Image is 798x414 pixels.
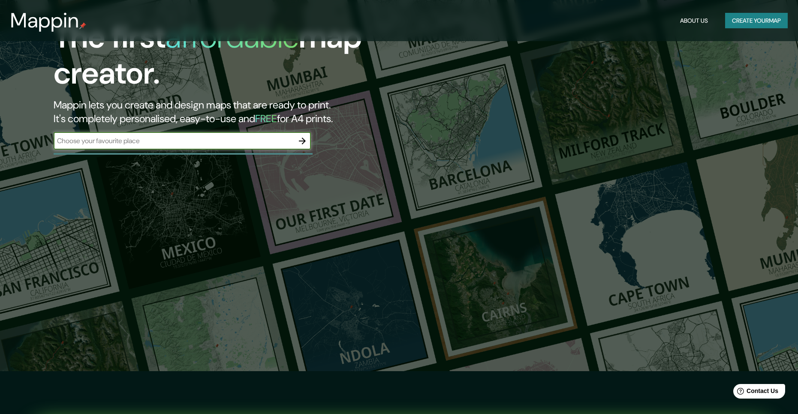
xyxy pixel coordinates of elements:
[255,112,277,125] h5: FREE
[54,136,294,146] input: Choose your favourite place
[722,381,789,405] iframe: Help widget launcher
[677,13,711,29] button: About Us
[10,9,79,33] h3: Mappin
[79,22,86,29] img: mappin-pin
[54,98,453,126] h2: Mappin lets you create and design maps that are ready to print. It's completely personalised, eas...
[725,13,788,29] button: Create yourmap
[54,19,453,98] h1: The first map creator.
